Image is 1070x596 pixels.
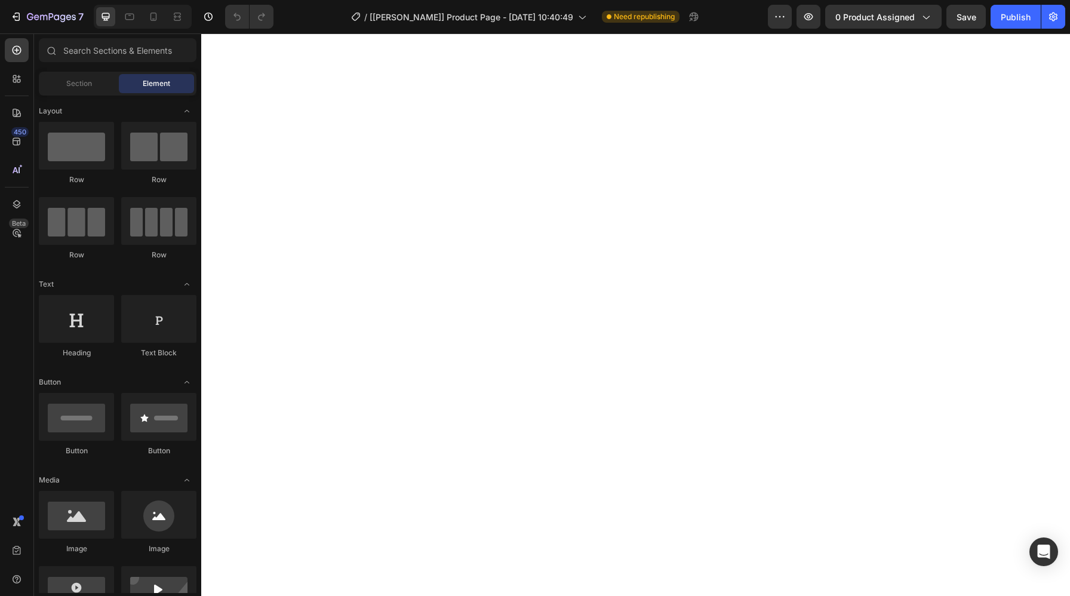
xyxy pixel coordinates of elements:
[11,127,29,137] div: 450
[39,279,54,290] span: Text
[177,102,196,121] span: Toggle open
[121,446,196,456] div: Button
[121,174,196,185] div: Row
[39,377,61,388] span: Button
[825,5,942,29] button: 0 product assigned
[1001,11,1031,23] div: Publish
[121,348,196,358] div: Text Block
[121,250,196,260] div: Row
[177,471,196,490] span: Toggle open
[39,475,60,486] span: Media
[9,219,29,228] div: Beta
[39,106,62,116] span: Layout
[177,373,196,392] span: Toggle open
[39,250,114,260] div: Row
[39,174,114,185] div: Row
[121,543,196,554] div: Image
[225,5,273,29] div: Undo/Redo
[946,5,986,29] button: Save
[614,11,675,22] span: Need republishing
[39,446,114,456] div: Button
[39,348,114,358] div: Heading
[66,78,92,89] span: Section
[39,543,114,554] div: Image
[1029,537,1058,566] div: Open Intercom Messenger
[39,38,196,62] input: Search Sections & Elements
[370,11,573,23] span: [[PERSON_NAME]] Product Page - [DATE] 10:40:49
[991,5,1041,29] button: Publish
[201,33,1070,596] iframe: Design area
[957,12,976,22] span: Save
[5,5,89,29] button: 7
[835,11,915,23] span: 0 product assigned
[364,11,367,23] span: /
[177,275,196,294] span: Toggle open
[143,78,170,89] span: Element
[78,10,84,24] p: 7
